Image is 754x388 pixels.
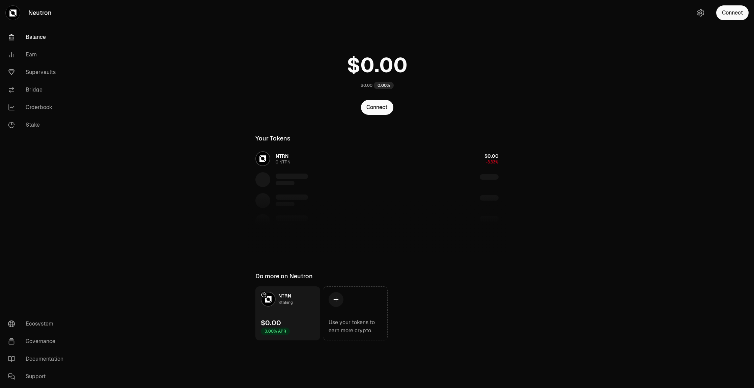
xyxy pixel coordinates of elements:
a: Bridge [3,81,73,99]
a: Governance [3,333,73,350]
a: Ecosystem [3,315,73,333]
div: $0.00 [261,318,281,328]
span: NTRN [278,293,291,299]
a: Orderbook [3,99,73,116]
div: Staking [278,299,293,306]
div: 0.00% [374,82,394,89]
img: NTRN Logo [261,292,275,306]
div: 3.00% APR [261,328,290,335]
a: Stake [3,116,73,134]
div: Do more on Neutron [255,271,313,281]
div: Your Tokens [255,134,290,143]
button: Connect [716,5,749,20]
a: Balance [3,28,73,46]
a: Use your tokens to earn more crypto. [323,286,388,340]
a: Earn [3,46,73,63]
div: $0.00 [361,83,372,88]
a: NTRN LogoNTRNStaking$0.003.00% APR [255,286,320,340]
button: Connect [361,100,393,115]
div: Use your tokens to earn more crypto. [329,318,382,335]
a: Support [3,368,73,385]
a: Supervaults [3,63,73,81]
a: Documentation [3,350,73,368]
